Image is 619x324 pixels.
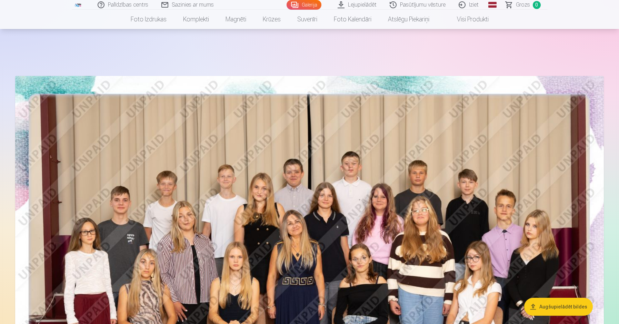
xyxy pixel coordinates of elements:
a: Visi produkti [438,10,497,29]
span: Grozs [516,1,530,9]
a: Komplekti [175,10,217,29]
img: /fa1 [74,3,82,7]
button: Augšupielādēt bildes [524,298,593,316]
a: Foto izdrukas [122,10,175,29]
a: Foto kalendāri [326,10,380,29]
a: Atslēgu piekariņi [380,10,438,29]
span: 0 [533,1,541,9]
a: Magnēti [217,10,254,29]
a: Suvenīri [289,10,326,29]
a: Krūzes [254,10,289,29]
